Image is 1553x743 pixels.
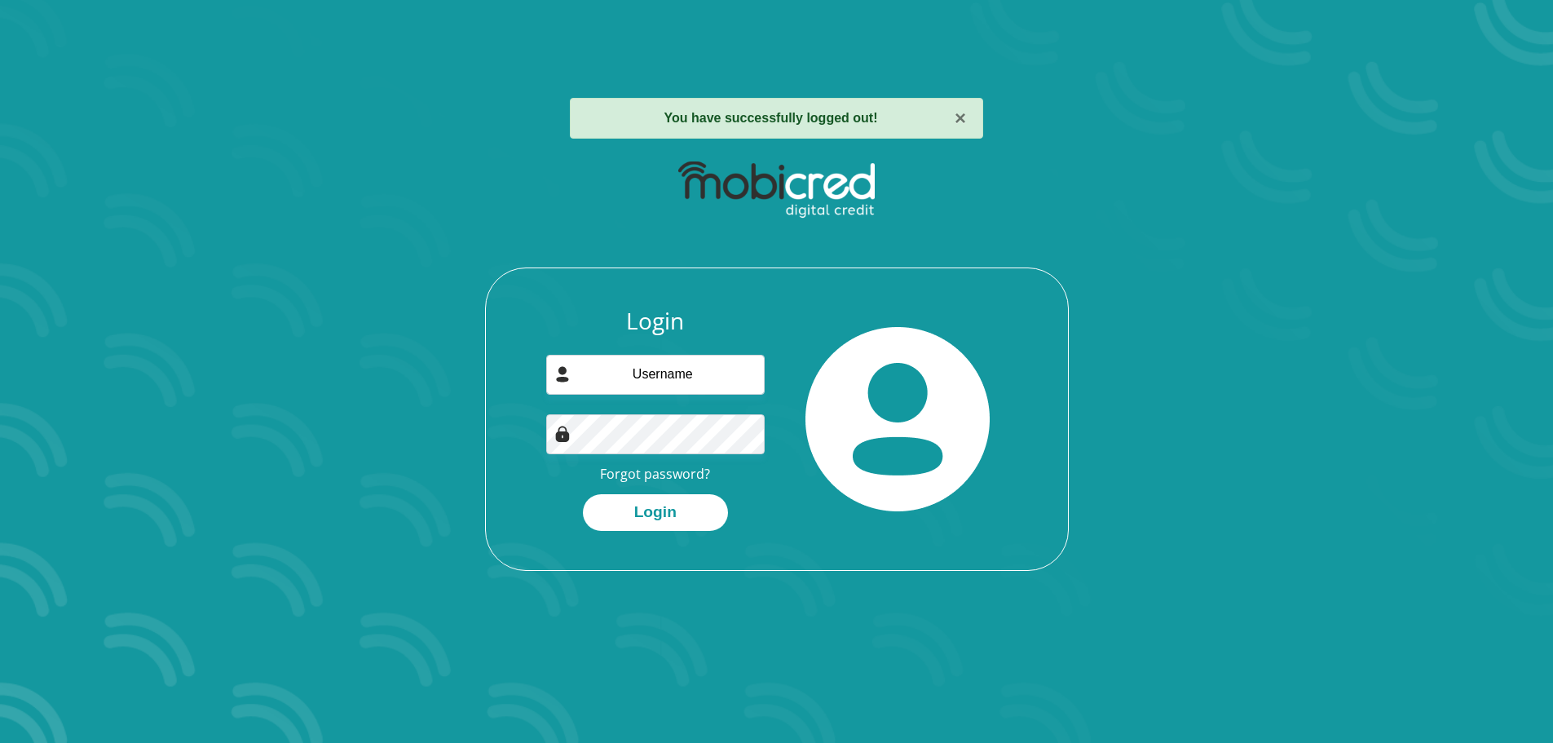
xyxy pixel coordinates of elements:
[546,355,765,395] input: Username
[583,494,728,531] button: Login
[554,426,571,442] img: Image
[600,465,710,483] a: Forgot password?
[664,111,878,125] strong: You have successfully logged out!
[678,161,875,219] img: mobicred logo
[955,108,966,128] button: ×
[546,307,765,335] h3: Login
[554,366,571,383] img: user-icon image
